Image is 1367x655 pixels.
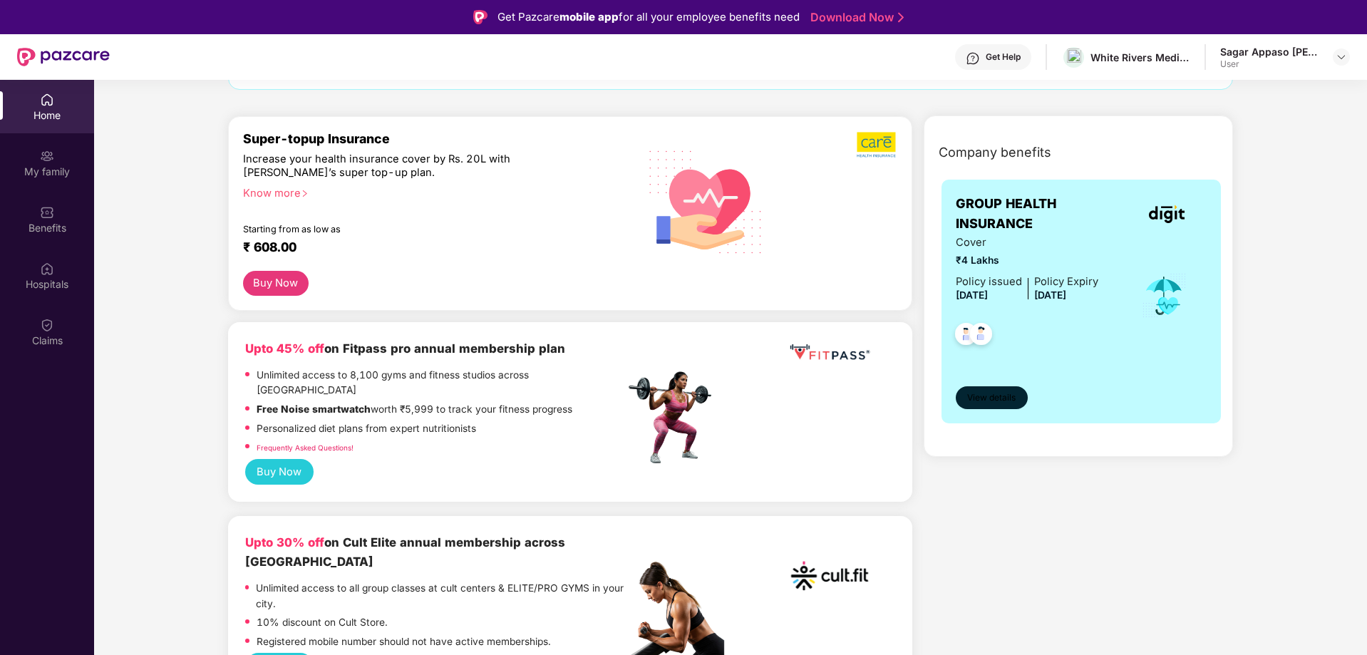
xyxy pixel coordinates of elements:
b: Upto 30% off [245,535,324,550]
img: svg+xml;base64,PHN2ZyB4bWxucz0iaHR0cDovL3d3dy53My5vcmcvMjAwMC9zdmciIHdpZHRoPSI0OC45NDMiIGhlaWdodD... [964,319,999,354]
img: svg+xml;base64,PHN2ZyBpZD0iSG9tZSIgeG1sbnM9Imh0dHA6Ly93d3cudzMub3JnLzIwMDAvc3ZnIiB3aWR0aD0iMjAiIG... [40,93,54,107]
span: Company benefits [939,143,1051,163]
span: Cover [956,234,1098,251]
b: Upto 45% off [245,341,324,356]
span: [DATE] [956,289,988,301]
p: Registered mobile number should not have active memberships. [257,634,551,650]
strong: mobile app [559,10,619,24]
img: svg+xml;base64,PHN2ZyB4bWxucz0iaHR0cDovL3d3dy53My5vcmcvMjAwMC9zdmciIHhtbG5zOnhsaW5rPSJodHRwOi8vd3... [638,132,774,270]
p: Unlimited access to 8,100 gyms and fitness studios across [GEOGRAPHIC_DATA] [257,368,624,398]
span: ₹4 Lakhs [956,253,1098,269]
div: Sagar Appaso [PERSON_NAME] [1220,45,1320,58]
span: right [301,190,309,197]
span: View details [967,391,1016,405]
p: 10% discount on Cult Store. [257,615,388,631]
div: Super-topup Insurance [243,131,625,146]
img: download%20(2).png [1067,48,1081,66]
div: User [1220,58,1320,70]
button: Buy Now [243,271,309,296]
img: Logo [473,10,488,24]
img: New Pazcare Logo [17,48,110,66]
img: svg+xml;base64,PHN2ZyB4bWxucz0iaHR0cDovL3d3dy53My5vcmcvMjAwMC9zdmciIHdpZHRoPSI0OC45NDMiIGhlaWdodD... [949,319,984,354]
img: svg+xml;base64,PHN2ZyB3aWR0aD0iMjAiIGhlaWdodD0iMjAiIHZpZXdCb3g9IjAgMCAyMCAyMCIgZmlsbD0ibm9uZSIgeG... [40,149,54,163]
div: Get Pazcare for all your employee benefits need [497,9,800,26]
div: Know more [243,187,617,197]
p: Unlimited access to all group classes at cult centers & ELITE/PRO GYMS in your city. [256,581,624,612]
img: fpp.png [624,368,724,468]
img: cult.png [787,533,872,619]
div: Policy Expiry [1034,274,1098,290]
img: svg+xml;base64,PHN2ZyBpZD0iQ2xhaW0iIHhtbG5zPSJodHRwOi8vd3d3LnczLm9yZy8yMDAwL3N2ZyIgd2lkdGg9IjIwIi... [40,318,54,332]
div: ₹ 608.00 [243,239,611,257]
img: insurerLogo [1149,205,1185,223]
div: Increase your health insurance cover by Rs. 20L with [PERSON_NAME]’s super top-up plan. [243,153,563,180]
div: White Rivers Media Solutions Private Limited [1090,51,1190,64]
b: on Cult Elite annual membership across [GEOGRAPHIC_DATA] [245,535,565,568]
div: Starting from as low as [243,224,564,234]
img: icon [1141,272,1187,319]
span: GROUP HEALTH INSURANCE [956,194,1126,234]
a: Frequently Asked Questions! [257,443,354,452]
img: svg+xml;base64,PHN2ZyBpZD0iSGVscC0zMngzMiIgeG1sbnM9Imh0dHA6Ly93d3cudzMub3JnLzIwMDAvc3ZnIiB3aWR0aD... [966,51,980,66]
strong: Free Noise smartwatch [257,403,371,415]
img: svg+xml;base64,PHN2ZyBpZD0iQmVuZWZpdHMiIHhtbG5zPSJodHRwOi8vd3d3LnczLm9yZy8yMDAwL3N2ZyIgd2lkdGg9Ij... [40,205,54,220]
img: svg+xml;base64,PHN2ZyBpZD0iSG9zcGl0YWxzIiB4bWxucz0iaHR0cDovL3d3dy53My5vcmcvMjAwMC9zdmciIHdpZHRoPS... [40,262,54,276]
img: Stroke [898,10,904,25]
button: Buy Now [245,459,314,485]
a: Download Now [810,10,899,25]
img: b5dec4f62d2307b9de63beb79f102df3.png [857,131,897,158]
span: [DATE] [1034,289,1066,301]
img: fppp.png [787,339,872,366]
p: worth ₹5,999 to track your fitness progress [257,402,572,418]
p: Personalized diet plans from expert nutritionists [257,421,476,437]
b: on Fitpass pro annual membership plan [245,341,565,356]
button: View details [956,386,1028,409]
div: Get Help [986,51,1021,63]
img: svg+xml;base64,PHN2ZyBpZD0iRHJvcGRvd24tMzJ4MzIiIHhtbG5zPSJodHRwOi8vd3d3LnczLm9yZy8yMDAwL3N2ZyIgd2... [1336,51,1347,63]
div: Policy issued [956,274,1022,290]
